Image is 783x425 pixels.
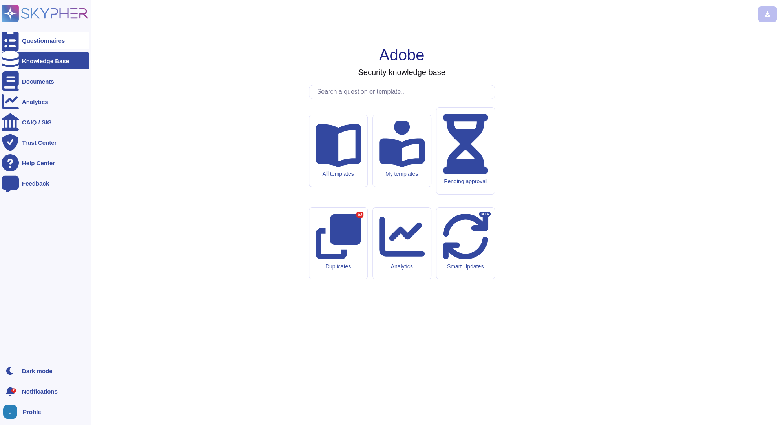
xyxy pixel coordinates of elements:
[22,181,49,186] div: Feedback
[379,263,425,270] div: Analytics
[379,171,425,177] div: My templates
[22,38,65,44] div: Questionnaires
[358,67,445,77] h3: Security knowledge base
[2,175,89,192] a: Feedback
[2,32,89,49] a: Questionnaires
[22,99,48,105] div: Analytics
[22,389,58,394] span: Notifications
[2,154,89,171] a: Help Center
[23,409,41,415] span: Profile
[3,405,17,419] img: user
[2,73,89,90] a: Documents
[2,52,89,69] a: Knowledge Base
[22,119,52,125] div: CAIQ / SIG
[479,212,490,217] div: BETA
[22,58,69,64] div: Knowledge Base
[22,140,57,146] div: Trust Center
[356,212,363,218] div: 63
[2,93,89,110] a: Analytics
[11,388,16,393] div: 2
[22,78,54,84] div: Documents
[313,85,495,99] input: Search a question or template...
[22,160,55,166] div: Help Center
[316,263,361,270] div: Duplicates
[443,178,488,185] div: Pending approval
[22,368,53,374] div: Dark mode
[2,134,89,151] a: Trust Center
[316,171,361,177] div: All templates
[2,113,89,131] a: CAIQ / SIG
[2,403,23,420] button: user
[443,263,488,270] div: Smart Updates
[379,46,425,64] h1: Adobe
